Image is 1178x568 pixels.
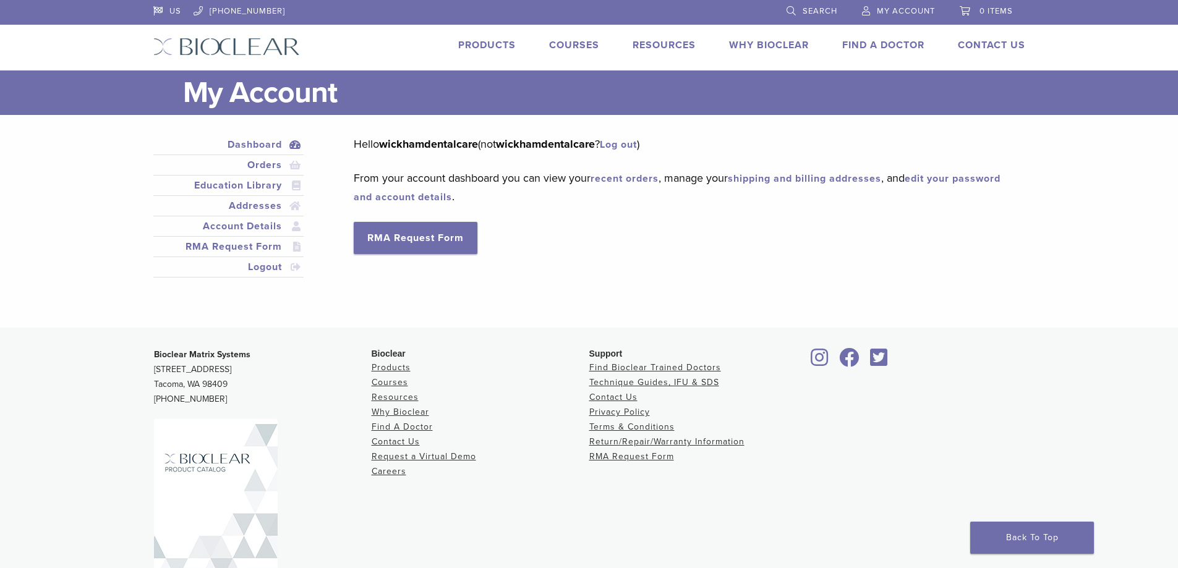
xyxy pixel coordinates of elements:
[156,260,302,274] a: Logout
[877,6,935,16] span: My Account
[372,349,406,358] span: Bioclear
[372,362,411,373] a: Products
[372,451,476,462] a: Request a Virtual Demo
[183,70,1025,115] h1: My Account
[970,522,1094,554] a: Back To Top
[156,219,302,234] a: Account Details
[589,422,675,432] a: Terms & Conditions
[153,135,304,292] nav: Account pages
[379,137,478,151] strong: wickhamdentalcare
[372,377,408,388] a: Courses
[807,355,833,368] a: Bioclear
[156,178,302,193] a: Education Library
[354,169,1006,206] p: From your account dashboard you can view your , manage your , and .
[496,137,595,151] strong: wickhamdentalcare
[154,349,250,360] strong: Bioclear Matrix Systems
[154,347,372,407] p: [STREET_ADDRESS] Tacoma, WA 98409 [PHONE_NUMBER]
[372,407,429,417] a: Why Bioclear
[372,422,433,432] a: Find A Doctor
[354,222,477,254] a: RMA Request Form
[549,39,599,51] a: Courses
[842,39,924,51] a: Find A Doctor
[156,158,302,172] a: Orders
[835,355,864,368] a: Bioclear
[372,392,419,402] a: Resources
[354,135,1006,153] p: Hello (not ? )
[589,407,650,417] a: Privacy Policy
[600,138,637,151] a: Log out
[589,362,721,373] a: Find Bioclear Trained Doctors
[153,38,300,56] img: Bioclear
[589,392,638,402] a: Contact Us
[958,39,1025,51] a: Contact Us
[589,451,674,462] a: RMA Request Form
[980,6,1013,16] span: 0 items
[156,198,302,213] a: Addresses
[372,466,406,477] a: Careers
[156,137,302,152] a: Dashboard
[591,172,659,185] a: recent orders
[589,436,745,447] a: Return/Repair/Warranty Information
[728,172,881,185] a: shipping and billing addresses
[156,239,302,254] a: RMA Request Form
[589,377,719,388] a: Technique Guides, IFU & SDS
[589,349,623,358] span: Support
[729,39,809,51] a: Why Bioclear
[633,39,696,51] a: Resources
[372,436,420,447] a: Contact Us
[866,355,892,368] a: Bioclear
[803,6,837,16] span: Search
[458,39,516,51] a: Products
